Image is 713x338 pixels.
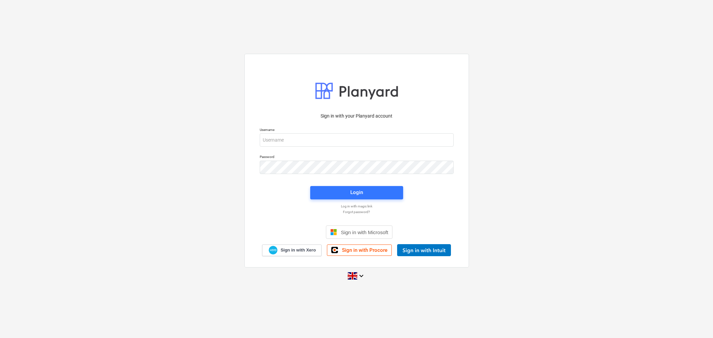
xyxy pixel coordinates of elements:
[260,155,454,160] p: Password
[256,204,457,208] a: Log in with magic link
[260,133,454,147] input: Username
[280,247,316,253] span: Sign in with Xero
[350,188,363,197] div: Login
[342,247,387,253] span: Sign in with Procore
[310,186,403,199] button: Login
[357,272,365,280] i: keyboard_arrow_down
[260,128,454,133] p: Username
[341,229,388,235] span: Sign in with Microsoft
[262,244,322,256] a: Sign in with Xero
[256,210,457,214] a: Forgot password?
[330,229,337,235] img: Microsoft logo
[260,113,454,120] p: Sign in with your Planyard account
[269,246,277,255] img: Xero logo
[327,244,392,256] a: Sign in with Procore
